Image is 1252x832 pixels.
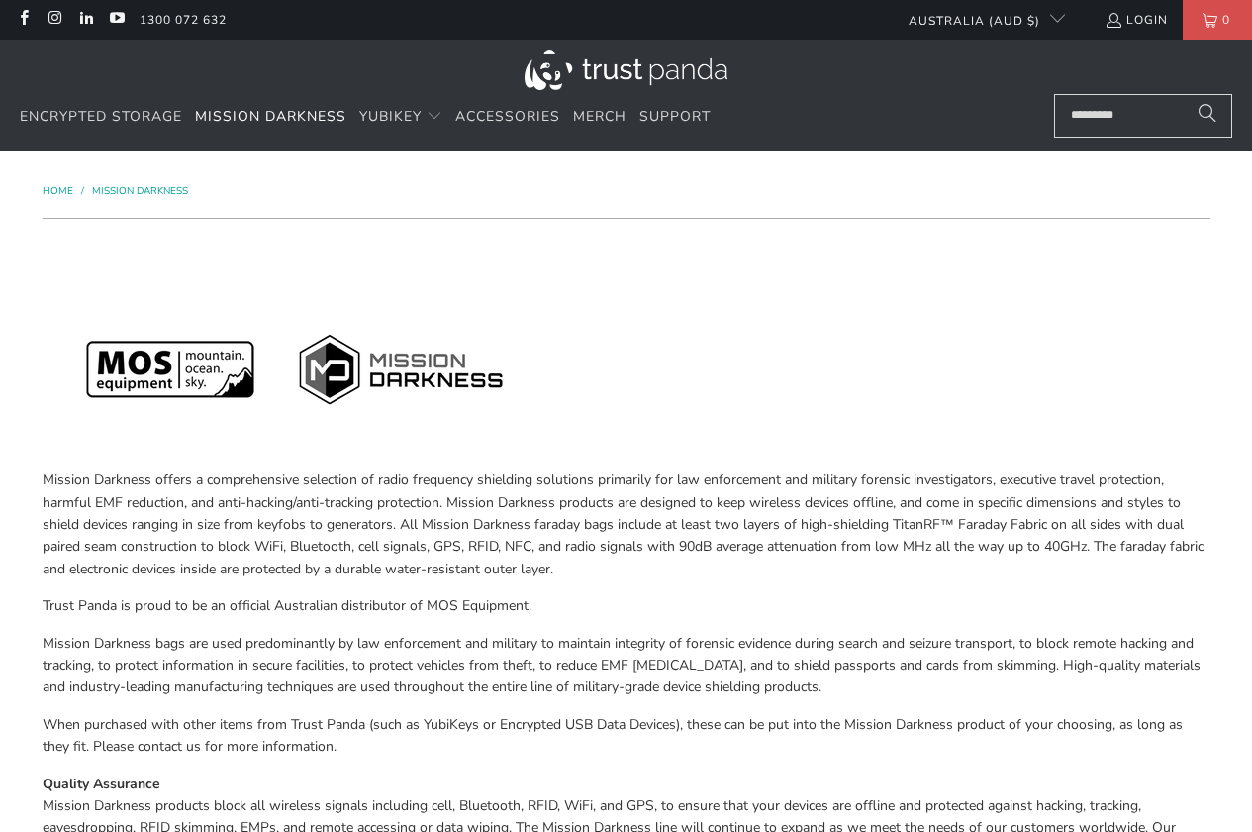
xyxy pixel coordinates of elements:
span: Support [639,107,711,126]
span: Mission Darkness [195,107,346,126]
summary: YubiKey [359,94,442,141]
img: Trust Panda Australia [525,50,727,90]
strong: Quality Assurance [43,775,160,793]
p: When purchased with other items from Trust Panda (such as YubiKeys or Encrypted USB Data Devices)... [43,714,1210,759]
span: Accessories [455,107,560,126]
a: 1300 072 632 [140,9,227,31]
a: Accessories [455,94,560,141]
input: Search... [1054,94,1232,138]
a: Merch [573,94,626,141]
p: Trust Panda is proud to be an official Australian distributor of MOS Equipment. [43,595,1210,617]
span: YubiKey [359,107,422,126]
p: Mission Darkness bags are used predominantly by law enforcement and military to maintain integrit... [43,633,1210,699]
a: Trust Panda Australia on LinkedIn [77,12,94,28]
a: Encrypted Storage [20,94,182,141]
a: Trust Panda Australia on Instagram [46,12,62,28]
a: Mission Darkness [195,94,346,141]
a: Trust Panda Australia on Facebook [15,12,32,28]
span: Home [43,184,73,198]
button: Search [1183,94,1232,138]
span: Encrypted Storage [20,107,182,126]
p: Mission Darkness offers a comprehensive selection of radio frequency shielding solutions primaril... [43,469,1210,580]
span: Merch [573,107,626,126]
span: / [81,184,84,198]
a: Trust Panda Australia on YouTube [108,12,125,28]
a: Support [639,94,711,141]
a: Mission Darkness [92,184,188,198]
a: Login [1105,9,1168,31]
span: radio signals with 90dB average attenuation from low MHz all the way up to 40GHz [565,537,1087,556]
nav: Translation missing: en.navigation.header.main_nav [20,94,711,141]
a: Home [43,184,76,198]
